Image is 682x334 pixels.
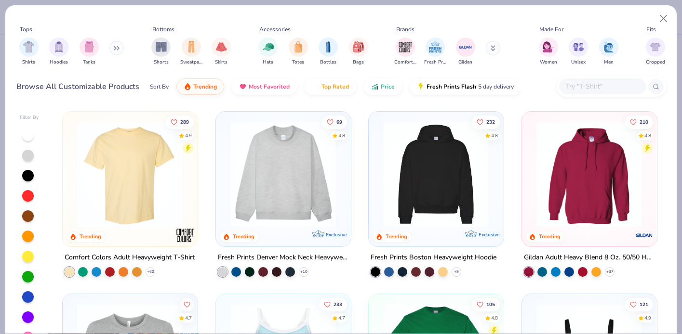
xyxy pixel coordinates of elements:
img: Hoodies Image [53,41,64,52]
div: filter for Gildan [456,38,475,66]
div: 4.7 [185,314,192,321]
div: filter for Bottles [319,38,338,66]
div: filter for Men [599,38,618,66]
img: Men Image [603,41,614,52]
div: Fresh Prints Denver Mock Neck Heavyweight Sweatshirt [218,251,349,263]
span: 232 [486,119,495,124]
button: Like [472,297,500,311]
span: Totes [292,59,304,66]
div: 4.9 [644,314,651,321]
button: filter button [349,38,368,66]
button: filter button [151,38,171,66]
button: Like [625,297,653,311]
div: 4.7 [338,314,345,321]
div: filter for Skirts [212,38,231,66]
span: 105 [486,302,495,307]
span: + 37 [606,269,613,274]
div: filter for Comfort Colors [394,38,416,66]
div: filter for Women [539,38,558,66]
div: filter for Hoodies [49,38,68,66]
div: Sort By [150,82,169,91]
div: filter for Tanks [80,38,99,66]
button: Like [166,115,194,128]
button: Like [322,115,347,128]
div: filter for Shirts [19,38,39,66]
img: Bottles Image [323,41,334,52]
img: Unisex Image [573,41,584,52]
img: Sweatpants Image [186,41,197,52]
img: 029b8af0-80e6-406f-9fdc-fdf898547912 [72,121,187,227]
div: Comfort Colors Adult Heavyweight T-Shirt [65,251,195,263]
span: Skirts [215,59,227,66]
span: Bags [353,59,364,66]
div: Gildan Adult Heavy Blend 8 Oz. 50/50 Hooded Sweatshirt [524,251,655,263]
span: 289 [180,119,189,124]
img: 01756b78-01f6-4cc6-8d8a-3c30c1a0c8ac [532,121,647,227]
img: Comfort Colors logo [175,225,195,244]
img: Shirts Image [23,41,34,52]
button: filter button [646,38,665,66]
button: filter button [289,38,308,66]
div: Fits [646,25,656,34]
span: Hats [263,59,273,66]
div: filter for Sweatpants [180,38,202,66]
span: Exclusive [325,231,346,237]
span: Top Rated [321,83,349,90]
img: Skirts Image [216,41,227,52]
span: Gildan [458,59,472,66]
button: Close [655,10,673,28]
div: Bottoms [152,25,174,34]
img: Shorts Image [156,41,167,52]
div: filter for Hats [258,38,278,66]
button: filter button [19,38,39,66]
img: Hats Image [263,41,274,52]
img: Fresh Prints Image [428,40,442,54]
span: 69 [336,119,342,124]
span: Shorts [154,59,169,66]
button: Fresh Prints Flash5 day delivery [410,78,521,95]
div: 4.8 [644,132,651,139]
button: filter button [180,38,202,66]
span: Price [381,83,395,90]
button: filter button [424,38,446,66]
div: Accessories [259,25,291,34]
div: 4.8 [491,132,498,139]
button: filter button [80,38,99,66]
span: 233 [334,302,342,307]
img: Tanks Image [84,41,94,52]
span: Most Favorited [249,83,290,90]
span: Tanks [83,59,95,66]
button: filter button [539,38,558,66]
button: filter button [319,38,338,66]
img: most_fav.gif [239,83,247,90]
button: Like [472,115,500,128]
div: Made For [539,25,563,34]
input: Try "T-Shirt" [565,81,639,92]
div: Fresh Prints Boston Heavyweight Hoodie [371,251,496,263]
img: Comfort Colors Image [398,40,413,54]
div: Browse All Customizable Products [16,81,139,92]
img: Gildan logo [634,225,654,244]
img: Bags Image [353,41,363,52]
div: filter for Shorts [151,38,171,66]
div: Brands [396,25,415,34]
span: Fresh Prints Flash [427,83,476,90]
img: flash.gif [417,83,425,90]
span: Hoodies [50,59,68,66]
button: Price [364,78,402,95]
div: filter for Bags [349,38,368,66]
div: filter for Cropped [646,38,665,66]
img: Cropped Image [650,41,661,52]
span: + 60 [147,269,154,274]
button: Top Rated [305,78,356,95]
span: 210 [640,119,648,124]
div: 4.8 [491,314,498,321]
span: Comfort Colors [394,59,416,66]
span: 5 day delivery [478,81,514,92]
button: Trending [176,78,224,95]
img: trending.gif [184,83,191,90]
div: filter for Fresh Prints [424,38,446,66]
span: Unisex [571,59,586,66]
span: + 10 [300,269,307,274]
span: + 9 [454,269,459,274]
